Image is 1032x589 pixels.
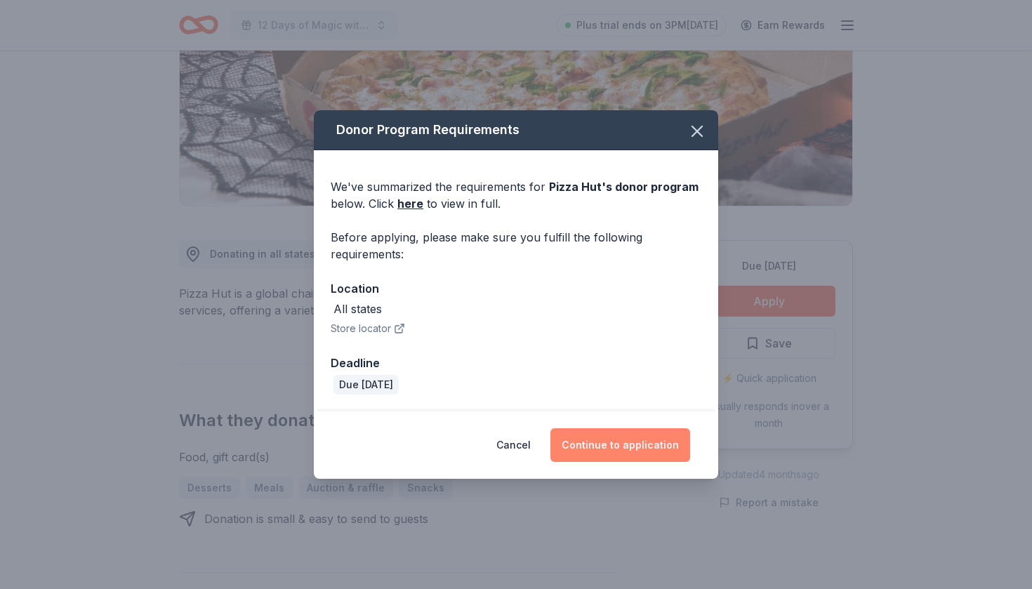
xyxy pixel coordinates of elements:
div: Deadline [331,354,701,372]
div: Location [331,279,701,298]
div: Donor Program Requirements [314,110,718,150]
button: Cancel [496,428,531,462]
div: Before applying, please make sure you fulfill the following requirements: [331,229,701,263]
button: Store locator [331,320,405,337]
div: All states [333,300,382,317]
div: Due [DATE] [333,375,399,395]
button: Continue to application [550,428,690,462]
a: here [397,195,423,212]
div: We've summarized the requirements for below. Click to view in full. [331,178,701,212]
span: Pizza Hut 's donor program [549,180,699,194]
